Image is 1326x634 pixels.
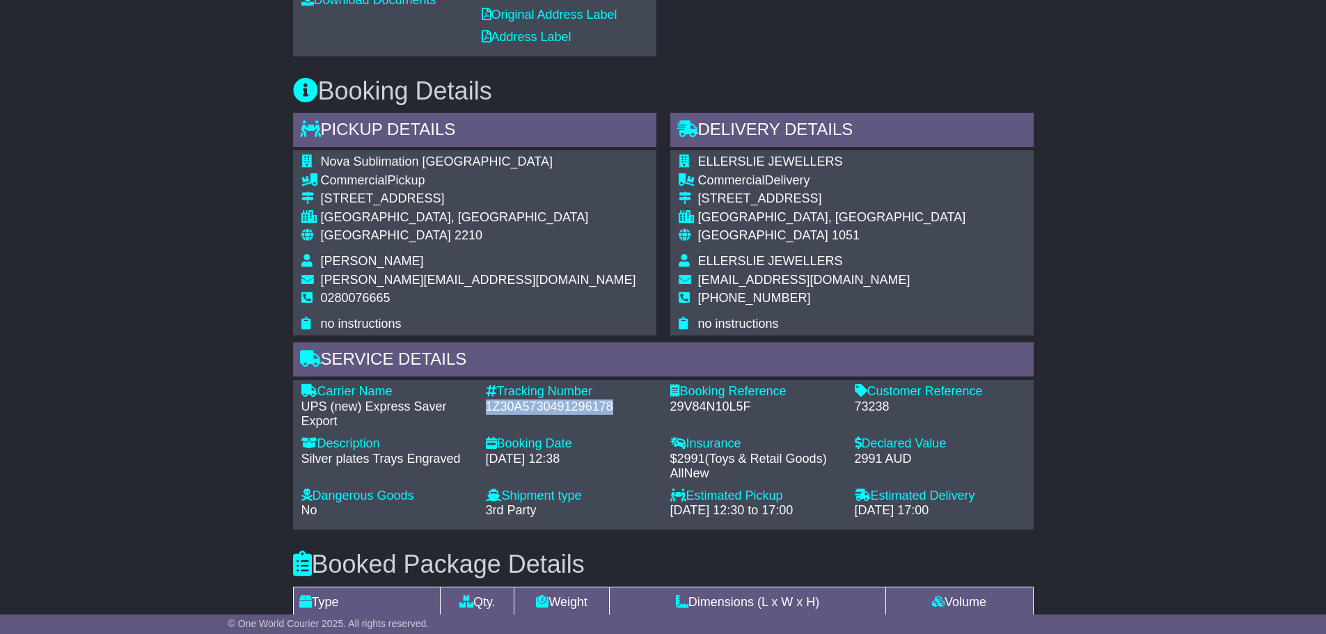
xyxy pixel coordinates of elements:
td: Type [293,587,441,617]
div: Silver plates Trays Engraved [301,452,472,467]
span: no instructions [698,317,779,331]
div: Estimated Delivery [855,489,1025,504]
h3: Booking Details [293,77,1034,105]
div: Delivery [698,173,966,189]
h3: Booked Package Details [293,550,1034,578]
div: Delivery Details [670,113,1034,150]
span: no instructions [321,317,402,331]
span: Commercial [321,173,388,187]
td: Volume [885,587,1033,617]
div: 2991 AUD [855,452,1025,467]
div: Customer Reference [855,384,1025,399]
div: Estimated Pickup [670,489,841,504]
span: ELLERSLIE JEWELLERS [698,254,843,268]
div: [DATE] 12:30 to 17:00 [670,503,841,518]
span: Toys & Retail Goods [709,452,823,466]
div: [GEOGRAPHIC_DATA], [GEOGRAPHIC_DATA] [321,210,636,225]
span: [EMAIL_ADDRESS][DOMAIN_NAME] [698,273,910,287]
a: Address Label [482,30,571,44]
td: Weight [514,587,610,617]
div: Booking Date [486,436,656,452]
span: [PHONE_NUMBER] [698,291,811,305]
div: Description [301,436,472,452]
span: ELLERSLIE JEWELLERS [698,154,843,168]
div: [DATE] 12:38 [486,452,656,467]
span: [PERSON_NAME][EMAIL_ADDRESS][DOMAIN_NAME] [321,273,636,287]
div: 73238 [855,399,1025,415]
div: Pickup Details [293,113,656,150]
span: [PERSON_NAME] [321,254,424,268]
div: Shipment type [486,489,656,504]
span: © One World Courier 2025. All rights reserved. [228,618,429,629]
div: AllNew [670,466,841,482]
div: Insurance [670,436,841,452]
div: Booking Reference [670,384,841,399]
span: [GEOGRAPHIC_DATA] [698,228,828,242]
div: Tracking Number [486,384,656,399]
div: 1Z30A5730491296178 [486,399,656,415]
div: Carrier Name [301,384,472,399]
td: Qty. [441,587,514,617]
div: UPS (new) Express Saver Export [301,399,472,429]
span: 2991 [677,452,705,466]
span: 0280076665 [321,291,390,305]
span: [GEOGRAPHIC_DATA] [321,228,451,242]
div: [GEOGRAPHIC_DATA], [GEOGRAPHIC_DATA] [698,210,966,225]
div: [DATE] 17:00 [855,503,1025,518]
div: Declared Value [855,436,1025,452]
span: No [301,503,317,517]
span: 3rd Party [486,503,537,517]
div: 29V84N10L5F [670,399,841,415]
span: Commercial [698,173,765,187]
span: 1051 [832,228,860,242]
div: Pickup [321,173,636,189]
div: $ ( ) [670,452,841,482]
td: Dimensions (L x W x H) [610,587,885,617]
div: [STREET_ADDRESS] [321,191,636,207]
div: [STREET_ADDRESS] [698,191,966,207]
span: 2210 [455,228,482,242]
a: Original Address Label [482,8,617,22]
div: Dangerous Goods [301,489,472,504]
div: Service Details [293,342,1034,380]
span: Nova Sublimation [GEOGRAPHIC_DATA] [321,154,553,168]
